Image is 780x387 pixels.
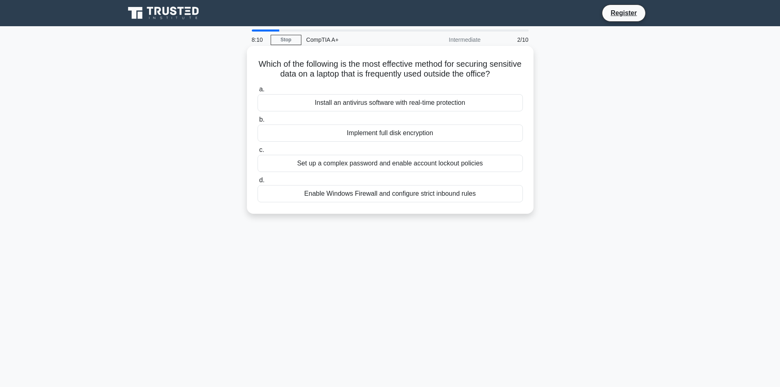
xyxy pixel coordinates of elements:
h5: Which of the following is the most effective method for securing sensitive data on a laptop that ... [257,59,524,79]
div: 8:10 [247,32,271,48]
span: d. [259,177,265,183]
span: a. [259,86,265,93]
div: Intermediate [414,32,486,48]
div: Enable Windows Firewall and configure strict inbound rules [258,185,523,202]
span: b. [259,116,265,123]
a: Register [606,8,642,18]
div: Install an antivirus software with real-time protection [258,94,523,111]
span: c. [259,146,264,153]
div: CompTIA A+ [301,32,414,48]
div: 2/10 [486,32,534,48]
a: Stop [271,35,301,45]
div: Implement full disk encryption [258,124,523,142]
div: Set up a complex password and enable account lockout policies [258,155,523,172]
